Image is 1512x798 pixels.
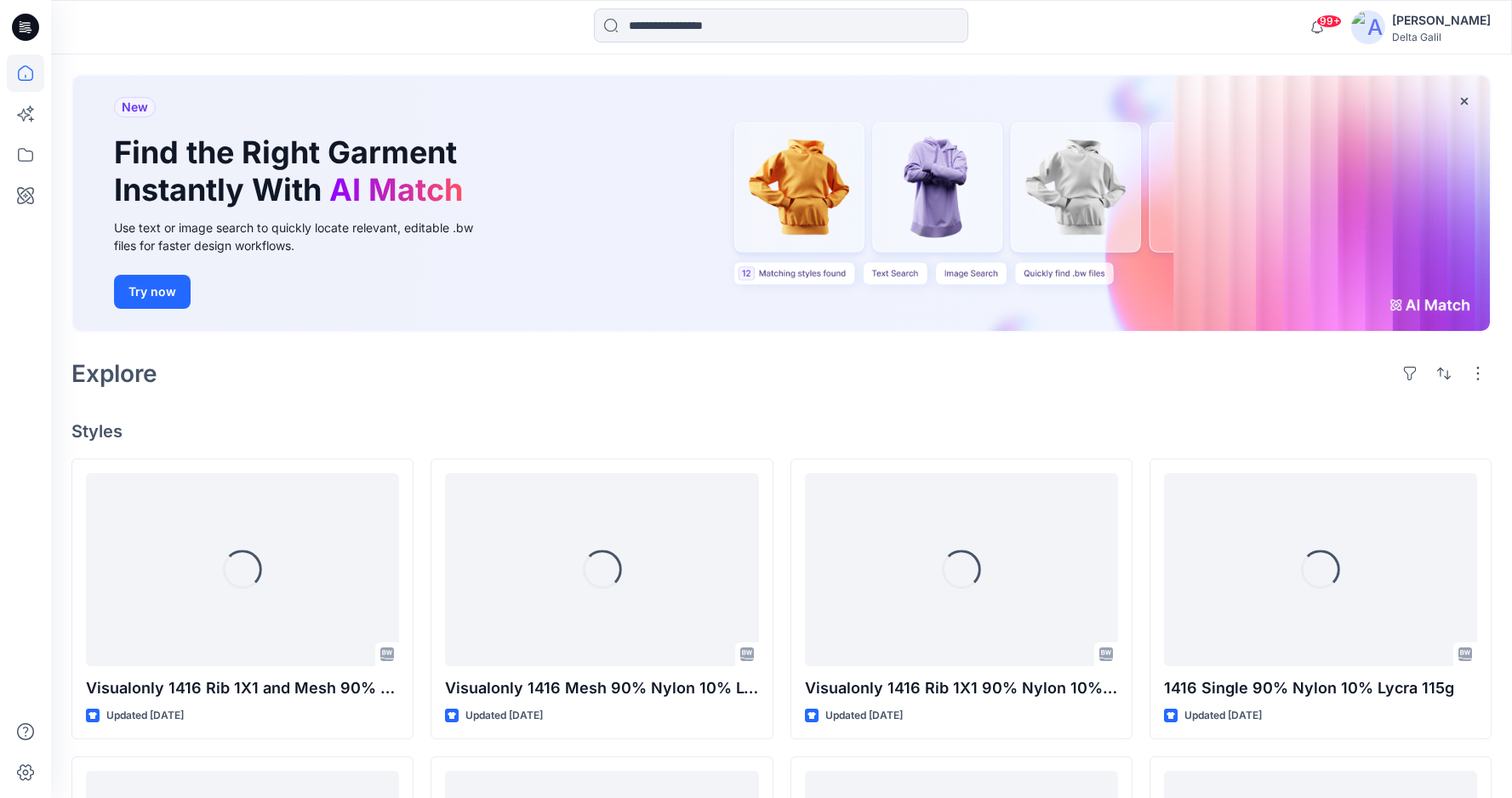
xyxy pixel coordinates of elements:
[1164,676,1477,700] p: 1416 Single 90% Nylon 10% Lycra 115g
[445,676,758,700] p: Visualonly 1416 Mesh 90% Nylon 10% Lycra 115g
[1184,707,1262,725] p: Updated [DATE]
[329,171,463,208] span: AI Match
[122,97,148,117] span: New
[825,707,903,725] p: Updated [DATE]
[465,707,543,725] p: Updated [DATE]
[1392,10,1491,31] div: [PERSON_NAME]
[114,275,191,309] button: Try now
[1351,10,1385,44] img: avatar
[805,676,1118,700] p: Visualonly 1416 Rib 1X1 90% Nylon 10% Lycra 115g
[86,676,399,700] p: Visualonly 1416 Rib 1X1 and Mesh 90% Nylon 10% Lycra 115g
[1316,14,1342,28] span: 99+
[71,360,157,387] h2: Explore
[71,421,1492,442] h4: Styles
[1392,31,1491,43] div: Delta Galil
[106,707,184,725] p: Updated [DATE]
[114,134,471,208] h1: Find the Right Garment Instantly With
[114,219,497,254] div: Use text or image search to quickly locate relevant, editable .bw files for faster design workflows.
